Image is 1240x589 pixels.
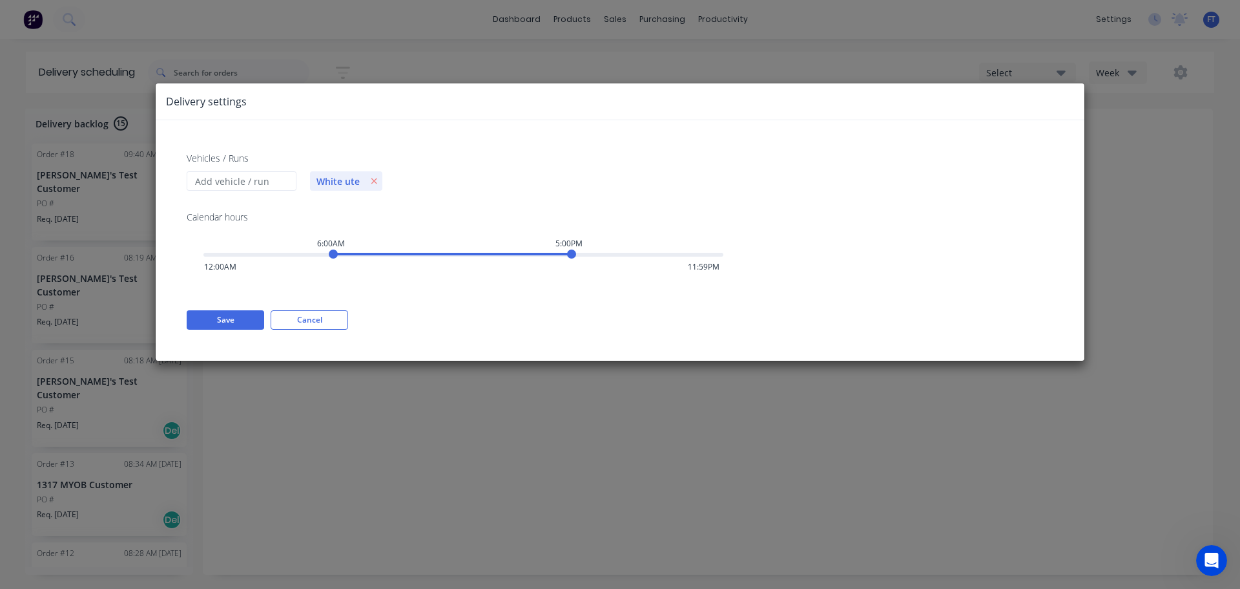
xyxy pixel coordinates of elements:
[204,261,236,273] span: 12:00AM
[187,151,249,165] label: Vehicles / Runs
[1196,545,1227,576] iframe: Intercom live chat
[271,310,348,330] button: Cancel
[317,238,345,250] div: 6:00AM
[166,94,247,109] h5: Delivery settings
[688,261,719,273] span: 11:59PM
[187,171,296,191] input: Add vehicle / run
[187,310,264,330] button: Save
[555,238,583,250] div: 5:00PM
[310,175,366,188] span: White ute
[187,210,248,224] label: Calendar hours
